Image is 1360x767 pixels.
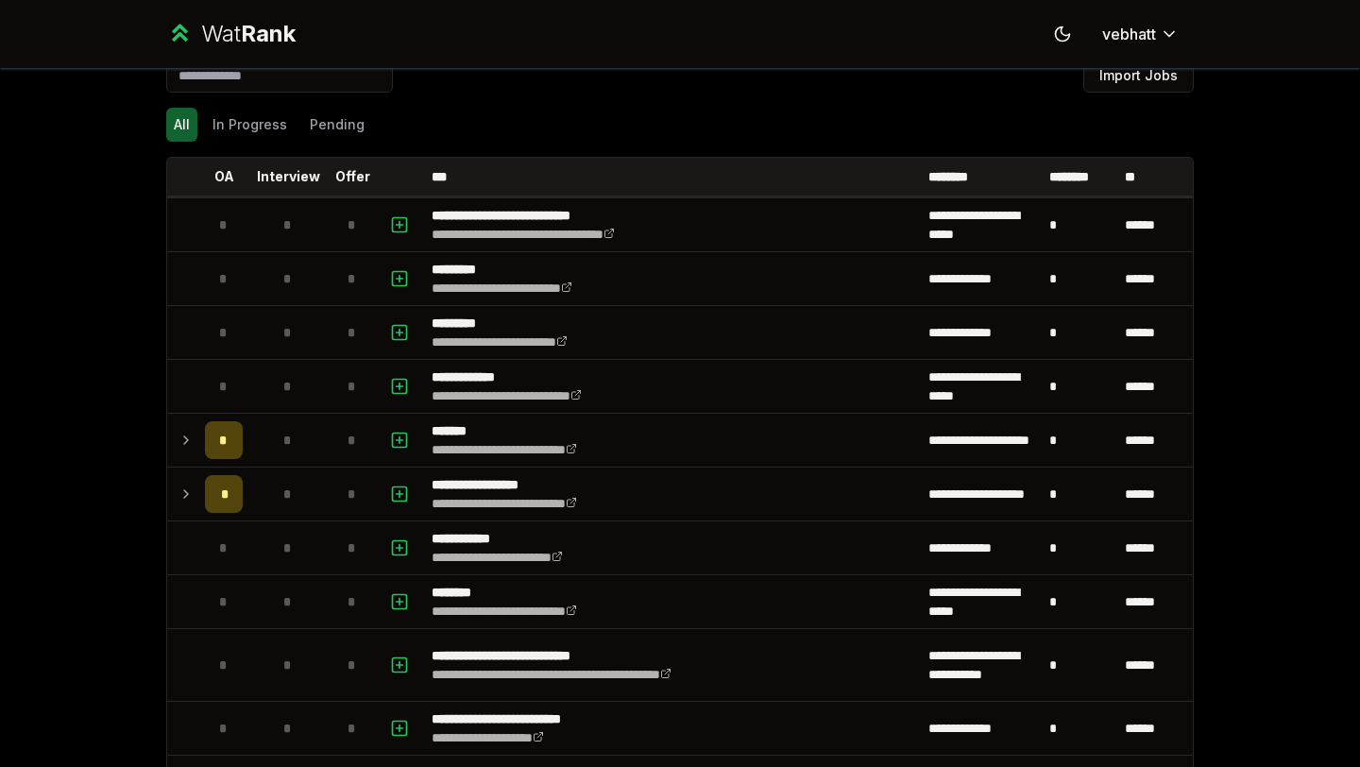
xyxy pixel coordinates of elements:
span: Rank [241,20,296,47]
button: Pending [302,108,372,142]
div: Wat [201,19,296,49]
button: Import Jobs [1083,59,1194,93]
p: OA [214,167,234,186]
button: In Progress [205,108,295,142]
p: Offer [335,167,370,186]
button: All [166,108,197,142]
span: vebhatt [1102,23,1156,45]
a: WatRank [166,19,296,49]
button: vebhatt [1087,17,1194,51]
p: Interview [257,167,320,186]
